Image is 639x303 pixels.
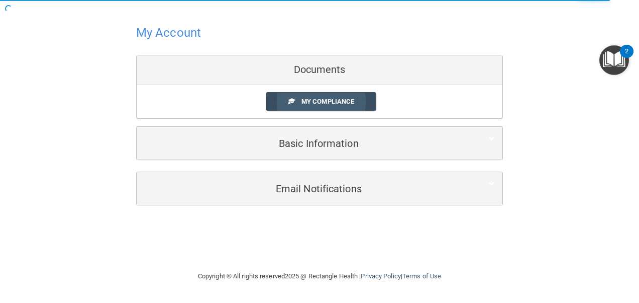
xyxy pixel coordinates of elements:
a: Terms of Use [402,272,441,280]
h4: My Account [136,26,201,39]
a: Email Notifications [144,177,495,200]
a: Privacy Policy [361,272,400,280]
div: 2 [625,51,628,64]
div: Copyright © All rights reserved 2025 @ Rectangle Health | | [136,260,503,292]
div: Documents [137,55,502,85]
a: Basic Information [144,132,495,155]
h5: Basic Information [144,138,464,149]
button: Open Resource Center, 2 new notifications [599,45,629,75]
span: My Compliance [301,98,354,105]
h5: Email Notifications [144,183,464,194]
